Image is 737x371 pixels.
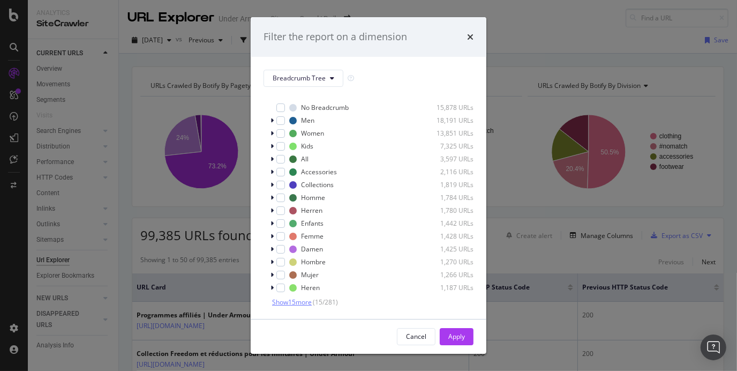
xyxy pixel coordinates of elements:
div: 1,425 URLs [421,244,473,254]
div: 1,270 URLs [421,257,473,266]
div: Accessories [301,167,337,176]
div: modal [251,17,486,354]
div: 1,187 URLs [421,283,473,292]
span: Show 15 more [272,298,312,307]
div: Women [301,129,324,138]
span: Breadcrumb Tree [273,73,326,83]
button: Apply [440,328,473,345]
div: 18,191 URLs [421,116,473,125]
div: 1,442 URLs [421,219,473,228]
div: 3,597 URLs [421,154,473,164]
div: 1,266 URLs [421,270,473,279]
div: Homme [301,193,325,202]
button: Cancel [397,328,435,345]
div: Femme [301,232,324,241]
div: 1,784 URLs [421,193,473,202]
div: 7,325 URLs [421,142,473,151]
div: times [467,30,473,44]
div: Damen [301,244,323,254]
div: Herren [301,206,322,215]
div: Enfants [301,219,324,228]
div: Hombre [301,257,326,266]
div: Filter the report on a dimension [264,30,407,44]
div: Mujer [301,270,319,279]
div: Apply [448,332,465,341]
div: Open Intercom Messenger [701,335,726,360]
div: Cancel [406,332,426,341]
div: Collections [301,180,334,189]
div: Kids [301,142,313,151]
div: 1,780 URLs [421,206,473,215]
span: ( 15 / 281 ) [313,298,338,307]
div: 1,428 URLs [421,232,473,241]
div: Men [301,116,314,125]
div: All [301,154,309,164]
div: 13,851 URLs [421,129,473,138]
div: 1,819 URLs [421,180,473,189]
div: 15,878 URLs [421,103,473,112]
button: Breadcrumb Tree [264,70,343,87]
div: No Breadcrumb [301,103,349,112]
div: 2,116 URLs [421,167,473,176]
div: Heren [301,283,320,292]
